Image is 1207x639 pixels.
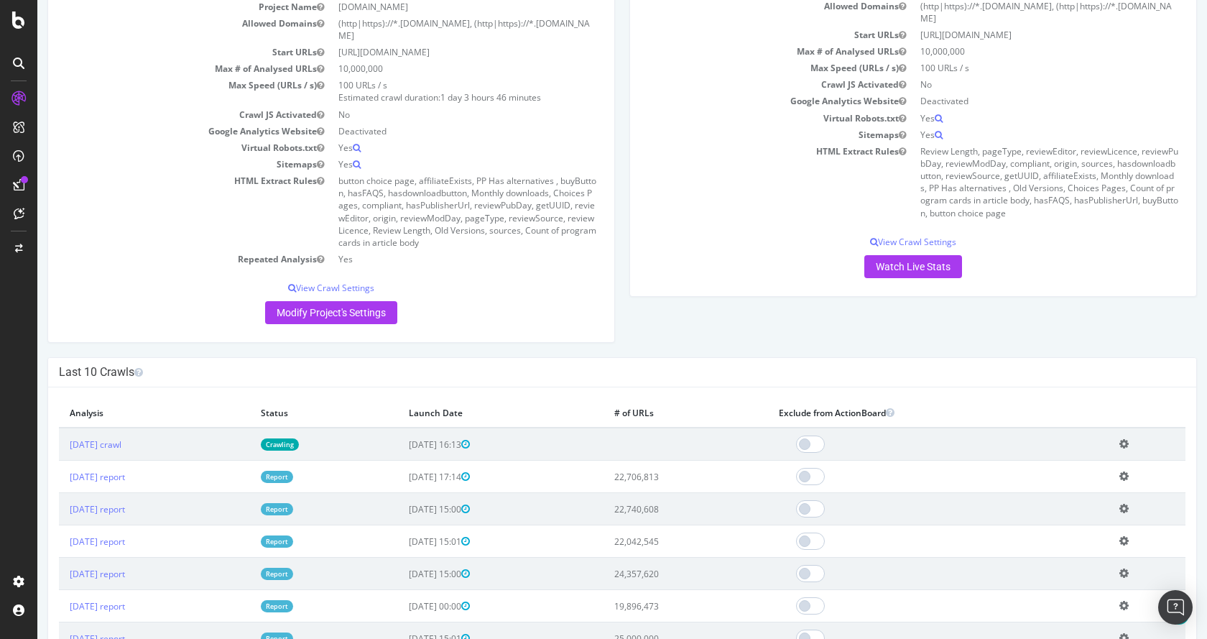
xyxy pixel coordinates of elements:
[603,76,876,93] td: Crawl JS Activated
[294,123,566,139] td: Deactivated
[228,301,360,324] a: Modify Project's Settings
[566,590,731,622] td: 19,896,473
[371,535,433,548] span: [DATE] 15:01
[22,15,294,44] td: Allowed Domains
[294,106,566,123] td: No
[876,60,1148,76] td: 100 URLs / s
[22,282,566,294] p: View Crawl Settings
[603,60,876,76] td: Max Speed (URLs / s)
[294,60,566,77] td: 10,000,000
[731,398,1072,428] th: Exclude from ActionBoard
[223,503,256,515] a: Report
[827,255,925,278] a: Watch Live Stats
[876,110,1148,127] td: Yes
[371,568,433,580] span: [DATE] 15:00
[603,93,876,109] td: Google Analytics Website
[603,27,876,43] td: Start URLs
[223,600,256,612] a: Report
[32,503,88,515] a: [DATE] report
[876,93,1148,109] td: Deactivated
[22,365,1148,380] h4: Last 10 Crawls
[223,568,256,580] a: Report
[22,123,294,139] td: Google Analytics Website
[294,139,566,156] td: Yes
[22,156,294,173] td: Sitemaps
[22,139,294,156] td: Virtual Robots.txt
[603,236,1148,248] p: View Crawl Settings
[294,251,566,267] td: Yes
[566,525,731,558] td: 22,042,545
[213,398,361,428] th: Status
[566,461,731,493] td: 22,706,813
[223,471,256,483] a: Report
[371,471,433,483] span: [DATE] 17:14
[403,91,504,104] span: 1 day 3 hours 46 minutes
[22,44,294,60] td: Start URLs
[32,471,88,483] a: [DATE] report
[32,438,84,451] a: [DATE] crawl
[876,27,1148,43] td: [URL][DOMAIN_NAME]
[32,600,88,612] a: [DATE] report
[22,398,213,428] th: Analysis
[566,493,731,525] td: 22,740,608
[294,15,566,44] td: (http|https)://*.[DOMAIN_NAME], (http|https)://*.[DOMAIN_NAME]
[294,44,566,60] td: [URL][DOMAIN_NAME]
[32,568,88,580] a: [DATE] report
[603,110,876,127] td: Virtual Robots.txt
[603,127,876,143] td: Sitemaps
[32,535,88,548] a: [DATE] report
[603,143,876,221] td: HTML Extract Rules
[294,77,566,106] td: 100 URLs / s Estimated crawl duration:
[22,106,294,123] td: Crawl JS Activated
[22,173,294,251] td: HTML Extract Rules
[294,156,566,173] td: Yes
[22,251,294,267] td: Repeated Analysis
[566,558,731,590] td: 24,357,620
[22,60,294,77] td: Max # of Analysed URLs
[876,143,1148,221] td: Review Length, pageType, reviewEditor, reviewLicence, reviewPubDay, reviewModDay, compliant, orig...
[603,43,876,60] td: Max # of Analysed URLs
[1158,590,1193,625] div: Open Intercom Messenger
[294,173,566,251] td: button choice page, affiliateExists, PP Has alternatives , buyButton, hasFAQS, hasdownloadbutton,...
[22,77,294,106] td: Max Speed (URLs / s)
[876,76,1148,93] td: No
[876,127,1148,143] td: Yes
[361,398,566,428] th: Launch Date
[371,600,433,612] span: [DATE] 00:00
[876,43,1148,60] td: 10,000,000
[371,503,433,515] span: [DATE] 15:00
[566,398,731,428] th: # of URLs
[371,438,433,451] span: [DATE] 16:13
[223,438,262,451] a: Crawling
[223,535,256,548] a: Report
